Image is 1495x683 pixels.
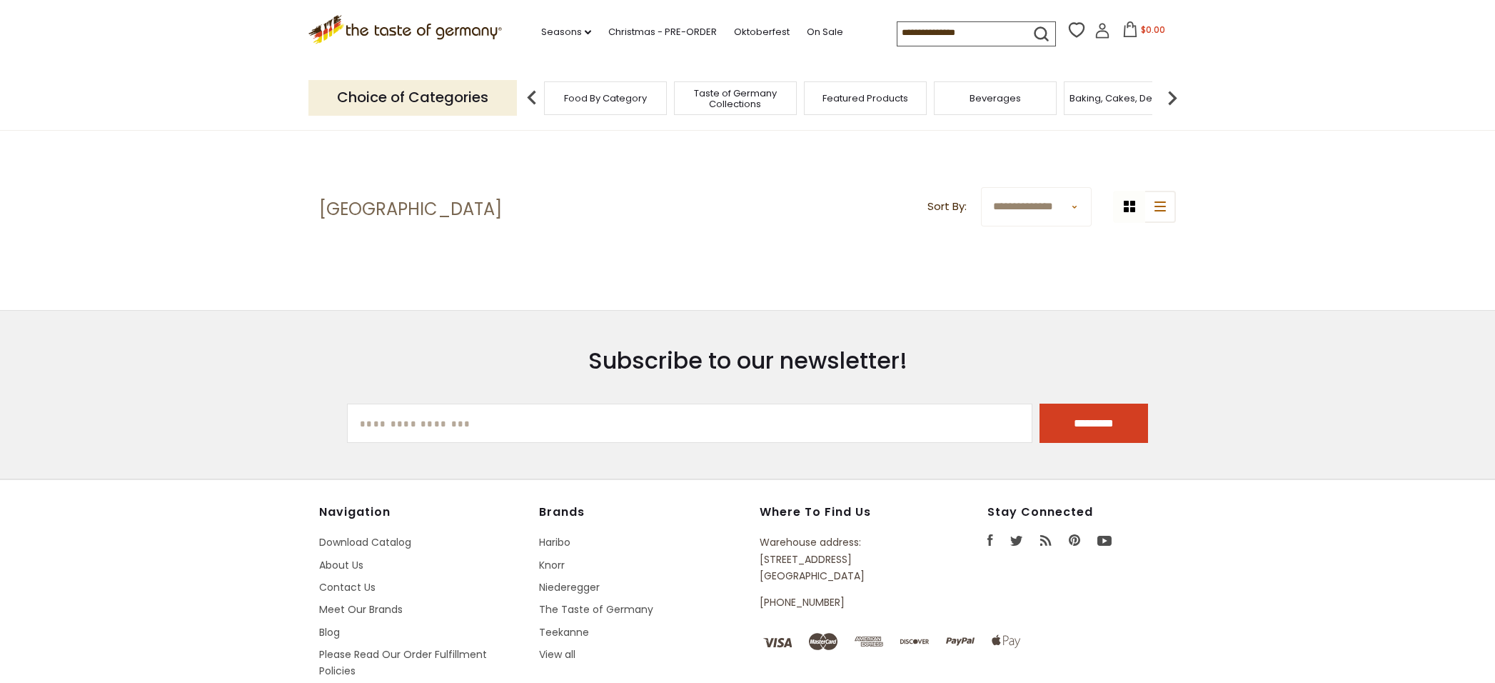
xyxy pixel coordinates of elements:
[987,505,1176,519] h4: Stay Connected
[539,580,600,594] a: Niederegger
[539,647,575,662] a: View all
[319,558,363,572] a: About Us
[319,602,403,617] a: Meet Our Brands
[1113,21,1174,43] button: $0.00
[541,24,591,40] a: Seasons
[319,505,525,519] h4: Navigation
[608,24,717,40] a: Christmas - PRE-ORDER
[970,93,1021,104] a: Beverages
[539,602,653,617] a: The Taste of Germany
[822,93,908,104] a: Featured Products
[539,625,589,639] a: Teekanne
[347,347,1148,375] h3: Subscribe to our newsletter!
[539,505,745,519] h4: Brands
[734,24,790,40] a: Oktoberfest
[539,535,570,549] a: Haribo
[1069,93,1180,104] a: Baking, Cakes, Desserts
[1158,84,1187,112] img: next arrow
[678,88,792,109] a: Taste of Germany Collections
[319,580,376,594] a: Contact Us
[319,647,487,678] a: Please Read Our Order Fulfillment Policies
[760,534,922,584] p: Warehouse address: [STREET_ADDRESS] [GEOGRAPHIC_DATA]
[760,505,922,519] h4: Where to find us
[539,558,565,572] a: Knorr
[319,199,502,220] h1: [GEOGRAPHIC_DATA]
[760,594,922,611] p: [PHONE_NUMBER]
[564,93,647,104] a: Food By Category
[1141,24,1165,36] span: $0.00
[927,198,967,216] label: Sort By:
[807,24,843,40] a: On Sale
[319,625,340,639] a: Blog
[518,84,546,112] img: previous arrow
[308,80,517,115] p: Choice of Categories
[319,535,411,549] a: Download Catalog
